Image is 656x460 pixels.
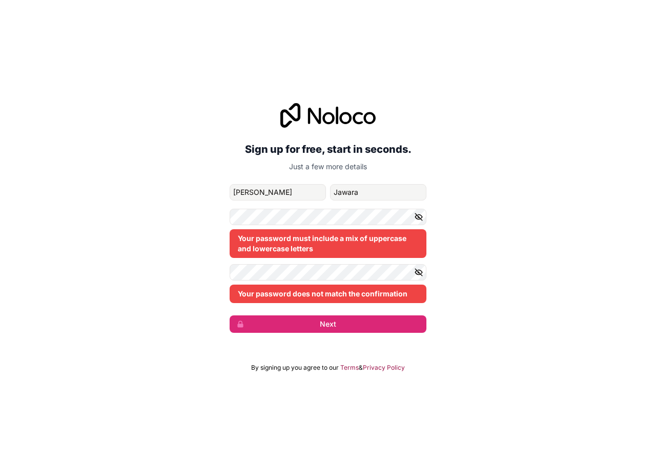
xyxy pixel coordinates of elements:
[230,315,426,333] button: Next
[230,184,326,201] input: given-name
[359,364,363,372] span: &
[330,184,426,201] input: family-name
[230,162,426,172] p: Just a few more details
[363,364,405,372] a: Privacy Policy
[230,229,426,258] div: Your password must include a mix of uppercase and lowercase letters
[251,364,339,372] span: By signing up you agree to our
[230,140,426,158] h2: Sign up for free, start in seconds.
[230,264,426,281] input: Confirm password
[230,209,426,225] input: Password
[230,285,426,303] div: Your password does not match the confirmation
[340,364,359,372] a: Terms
